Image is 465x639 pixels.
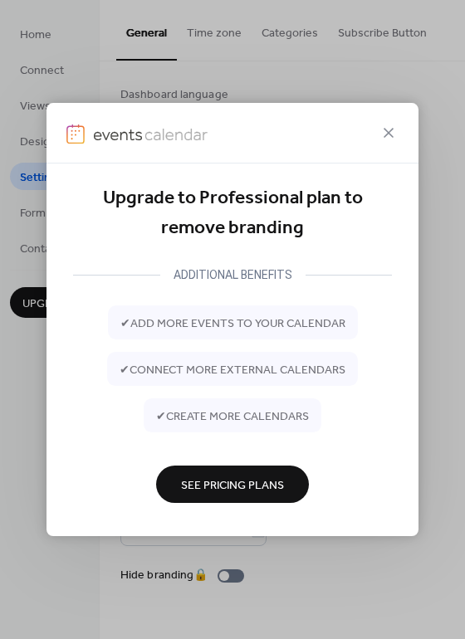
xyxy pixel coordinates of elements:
[73,183,392,244] div: Upgrade to Professional plan to remove branding
[160,265,306,285] div: ADDITIONAL BENEFITS
[156,466,309,503] button: See Pricing Plans
[93,124,208,144] img: logo-type
[120,361,345,378] span: ✔ connect more external calendars
[181,476,284,494] span: See Pricing Plans
[66,124,85,144] img: logo-icon
[156,407,309,425] span: ✔ create more calendars
[120,315,345,332] span: ✔ add more events to your calendar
